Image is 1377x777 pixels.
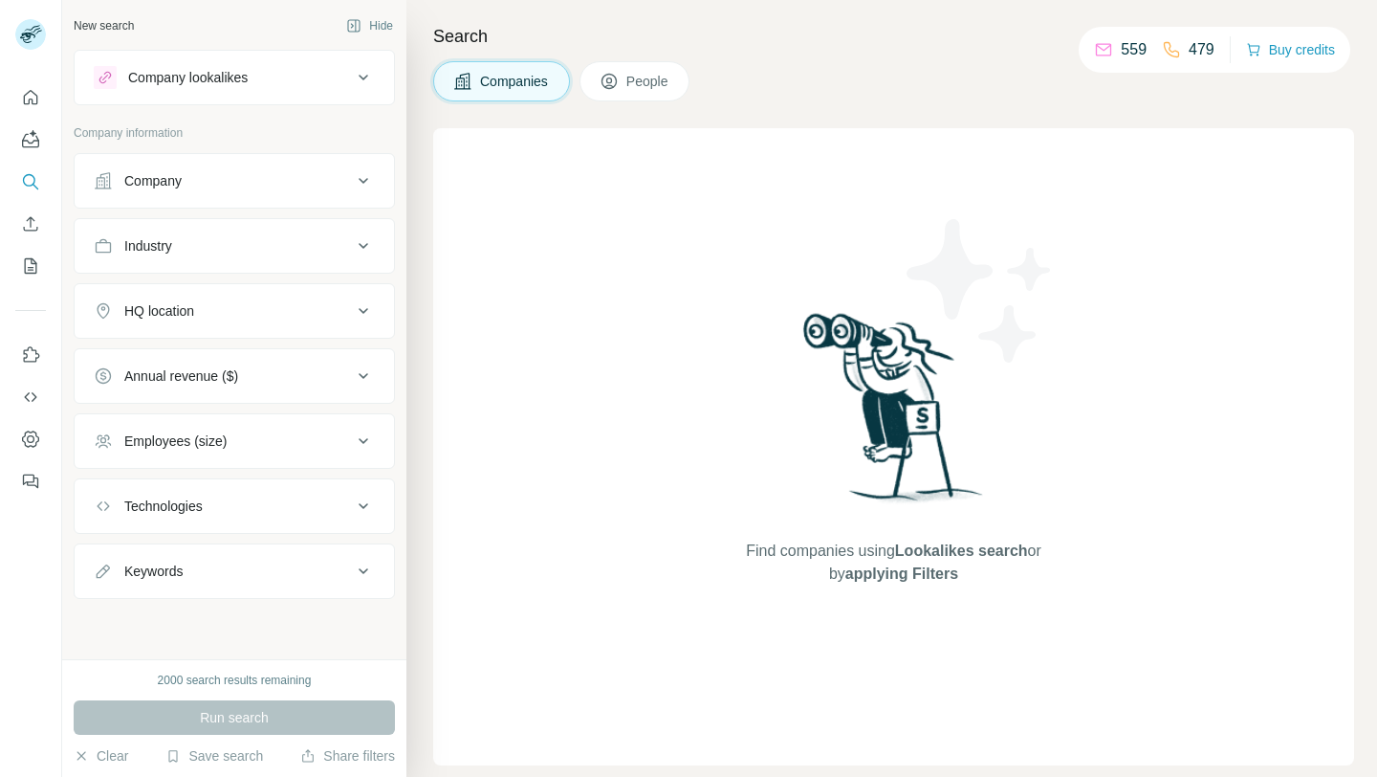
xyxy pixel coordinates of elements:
[15,422,46,456] button: Dashboard
[75,223,394,269] button: Industry
[165,746,263,766] button: Save search
[75,418,394,464] button: Employees (size)
[74,124,395,142] p: Company information
[1246,36,1335,63] button: Buy credits
[15,122,46,157] button: Agents Inbox
[15,338,46,372] button: Use Surfe on LinkedIn
[124,236,172,255] div: Industry
[75,55,394,100] button: Company lookalikes
[124,432,227,451] div: Employees (size)
[1189,38,1214,61] p: 479
[75,548,394,594] button: Keywords
[74,17,134,34] div: New search
[124,171,182,190] div: Company
[15,165,46,199] button: Search
[15,80,46,115] button: Quick start
[15,249,46,283] button: My lists
[333,11,406,40] button: Hide
[795,308,994,522] img: Surfe Illustration - Woman searching with binoculars
[894,205,1066,377] img: Surfe Illustration - Stars
[75,158,394,204] button: Company
[75,353,394,399] button: Annual revenue ($)
[124,301,194,321] div: HQ location
[626,72,670,91] span: People
[124,366,238,386] div: Annual revenue ($)
[124,497,203,516] div: Technologies
[158,672,312,689] div: 2000 search results remaining
[480,72,550,91] span: Companies
[74,746,128,766] button: Clear
[433,23,1354,50] h4: Search
[895,543,1028,559] span: Lookalikes search
[21,130,40,149] img: Agents
[124,562,183,581] div: Keywords
[1121,38,1147,61] p: 559
[75,483,394,529] button: Technologies
[845,566,958,582] span: applying Filters
[75,288,394,334] button: HQ location
[15,207,46,241] button: Enrich CSV
[15,464,46,499] button: Feedback
[300,746,395,766] button: Share filters
[15,380,46,414] button: Use Surfe API
[128,68,248,87] div: Company lookalikes
[740,540,1046,586] span: Find companies using or by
